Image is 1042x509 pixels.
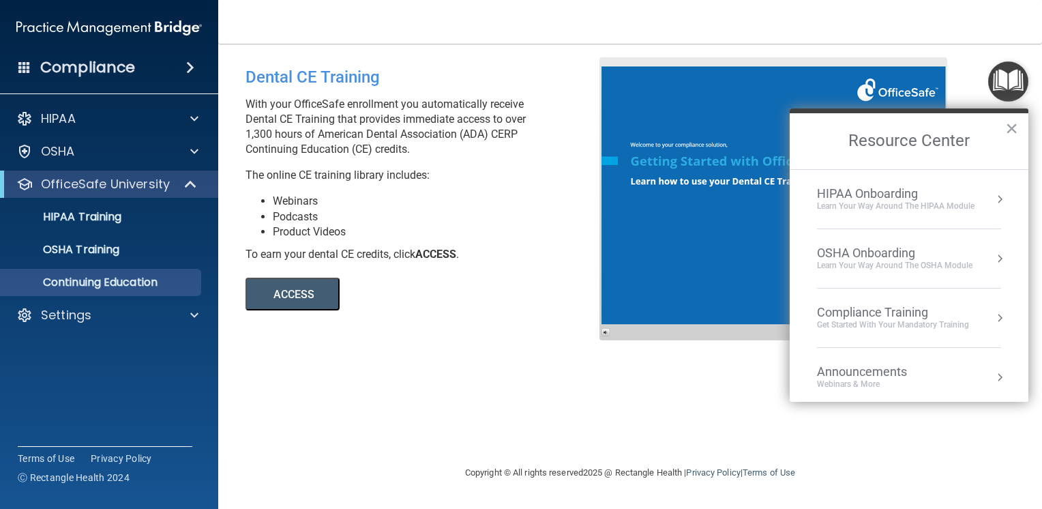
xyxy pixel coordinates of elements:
[16,143,198,160] a: OSHA
[9,243,119,257] p: OSHA Training
[381,451,879,495] div: Copyright © All rights reserved 2025 @ Rectangle Health | |
[245,247,610,262] div: To earn your dental CE credits, click .
[817,260,972,272] div: Learn your way around the OSHA module
[91,452,152,465] a: Privacy Policy
[790,113,1028,169] h2: Resource Center
[790,108,1028,402] div: Resource Center
[245,290,619,300] a: ACCESS
[817,319,969,331] div: Get Started with your mandatory training
[40,58,135,77] h4: Compliance
[1005,117,1018,139] button: Close
[415,248,456,261] b: ACCESS
[686,467,740,478] a: Privacy Policy
[41,143,75,160] p: OSHA
[18,452,74,465] a: Terms of Use
[817,364,934,379] div: Announcements
[245,57,610,97] div: Dental CE Training
[743,467,795,478] a: Terms of Use
[817,201,974,212] div: Learn Your Way around the HIPAA module
[245,278,340,310] button: ACCESS
[41,111,76,127] p: HIPAA
[16,14,202,42] img: PMB logo
[9,210,121,224] p: HIPAA Training
[273,209,610,224] li: Podcasts
[817,379,934,390] div: Webinars & More
[41,307,91,323] p: Settings
[273,194,610,209] li: Webinars
[16,111,198,127] a: HIPAA
[988,61,1028,102] button: Open Resource Center
[817,186,974,201] div: HIPAA Onboarding
[273,224,610,239] li: Product Videos
[817,246,972,261] div: OSHA Onboarding
[16,307,198,323] a: Settings
[817,305,969,320] div: Compliance Training
[245,168,610,183] p: The online CE training library includes:
[41,176,170,192] p: OfficeSafe University
[16,176,198,192] a: OfficeSafe University
[245,97,610,157] p: With your OfficeSafe enrollment you automatically receive Dental CE Training that provides immedi...
[18,471,130,484] span: Ⓒ Rectangle Health 2024
[9,276,195,289] p: Continuing Education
